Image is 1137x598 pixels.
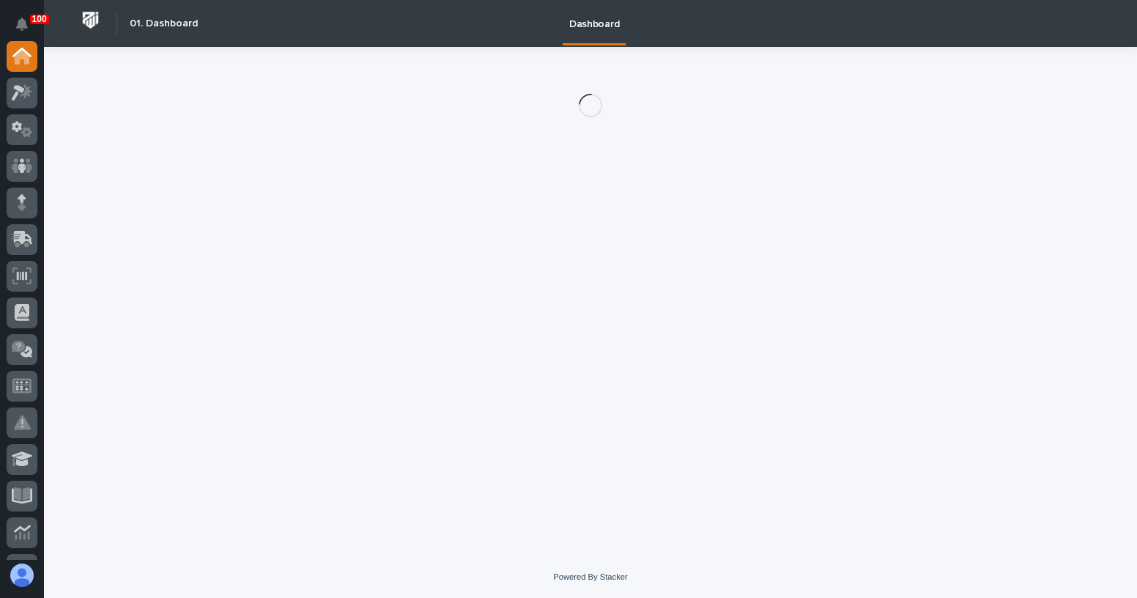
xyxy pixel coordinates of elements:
[18,18,37,41] div: Notifications100
[7,9,37,40] button: Notifications
[553,572,627,581] a: Powered By Stacker
[7,560,37,591] button: users-avatar
[32,14,47,24] p: 100
[130,18,198,30] h2: 01. Dashboard
[77,7,104,34] img: Workspace Logo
